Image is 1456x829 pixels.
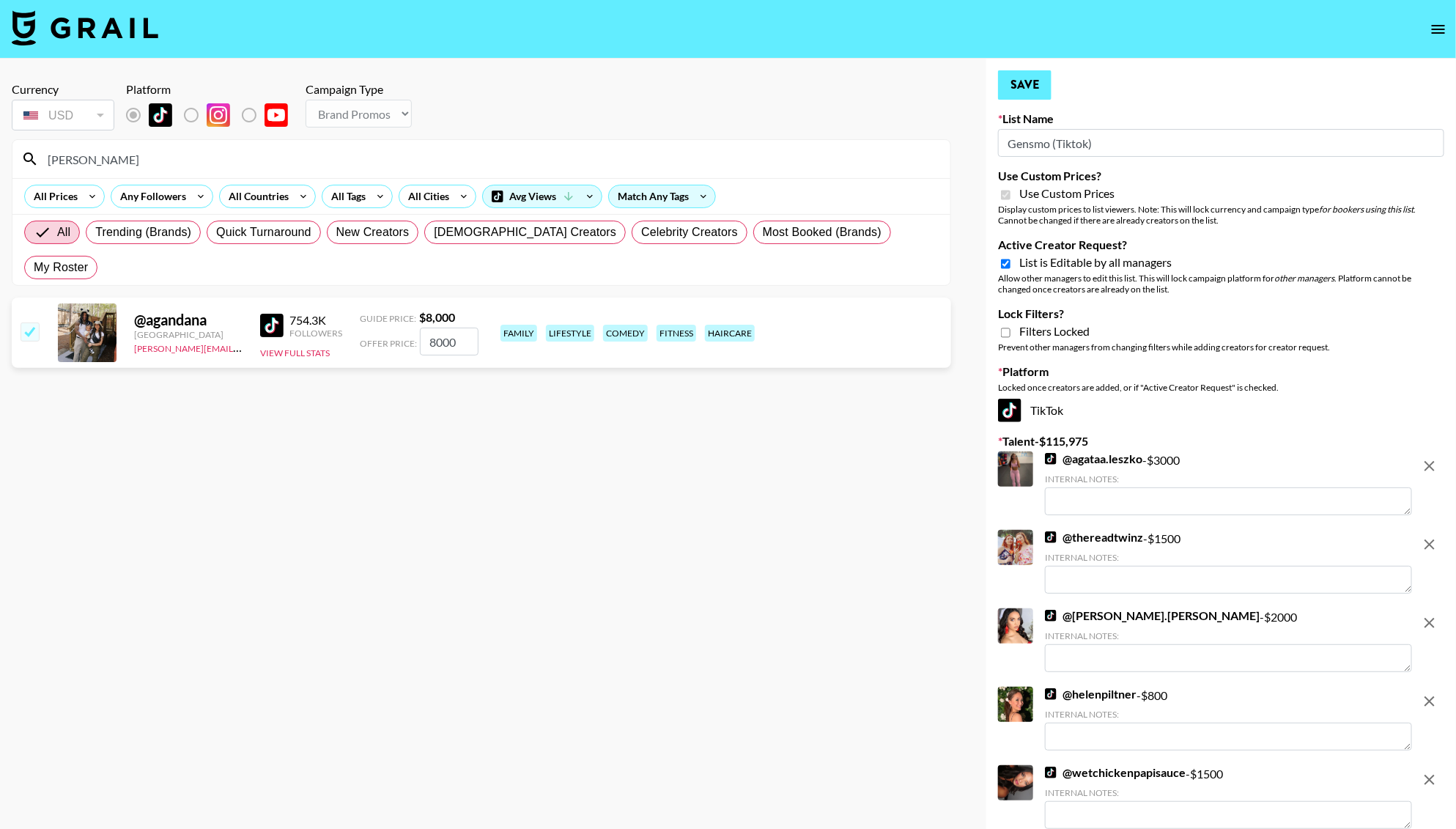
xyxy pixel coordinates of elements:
[265,103,288,127] img: YouTube
[306,82,412,97] div: Campaign Type
[998,399,1021,422] img: TikTok
[1019,255,1172,270] span: List is Editable by all managers
[216,224,311,241] span: Quick Turnaround
[1415,452,1444,481] button: remove
[289,313,342,328] div: 754.3K
[111,185,189,207] div: Any Followers
[998,382,1444,393] div: Locked once creators are added, or if "Active Creator Request" is checked.
[15,103,111,128] div: USD
[998,364,1444,379] label: Platform
[1045,767,1057,778] img: TikTok
[1045,765,1186,780] a: @wetchickenpapisauce
[1045,687,1137,701] a: @helenpiltner
[1045,608,1412,672] div: - $ 2000
[1415,687,1444,716] button: remove
[998,70,1052,100] button: Save
[360,338,417,349] span: Offer Price:
[1045,452,1142,466] a: @agataa.leszko
[220,185,292,207] div: All Countries
[420,328,478,355] input: 8,000
[763,224,882,241] span: Most Booked (Brands)
[998,342,1444,353] div: Prevent other managers from changing filters while adding creators for creator request.
[134,340,351,354] a: [PERSON_NAME][EMAIL_ADDRESS][DOMAIN_NAME]
[998,169,1444,183] label: Use Custom Prices?
[419,310,455,324] strong: $ 8,000
[1045,474,1412,484] div: Internal Notes:
[434,224,616,241] span: [DEMOGRAPHIC_DATA] Creators
[998,111,1444,126] label: List Name
[12,10,158,45] img: Grail Talent
[399,185,452,207] div: All Cities
[336,224,410,241] span: New Creators
[705,325,755,342] div: haircare
[260,347,330,358] button: View Full Stats
[1045,453,1057,465] img: TikTok
[25,185,81,207] div: All Prices
[1045,765,1412,829] div: - $ 1500
[1045,452,1412,515] div: - $ 3000
[1424,15,1453,44] button: open drawer
[1045,787,1412,798] div: Internal Notes:
[322,185,369,207] div: All Tags
[1045,709,1412,720] div: Internal Notes:
[207,103,230,127] img: Instagram
[1045,610,1057,622] img: TikTok
[657,325,696,342] div: fitness
[998,237,1444,252] label: Active Creator Request?
[149,103,172,127] img: TikTok
[641,224,738,241] span: Celebrity Creators
[998,273,1444,295] div: Allow other managers to edit this list. This will lock campaign platform for . Platform cannot be...
[126,100,300,130] div: List locked to TikTok.
[546,325,594,342] div: lifestyle
[1045,531,1057,543] img: TikTok
[1045,530,1412,594] div: - $ 1500
[1415,765,1444,795] button: remove
[34,259,88,276] span: My Roster
[360,313,416,324] span: Guide Price:
[998,434,1444,449] label: Talent - $ 115,975
[126,82,300,97] div: Platform
[57,224,70,241] span: All
[1415,608,1444,638] button: remove
[39,147,942,171] input: Search by User Name
[1319,204,1413,215] em: for bookers using this list
[1019,186,1115,201] span: Use Custom Prices
[1045,687,1412,751] div: - $ 800
[1045,530,1143,545] a: @thereadtwinz
[134,329,243,340] div: [GEOGRAPHIC_DATA]
[609,185,715,207] div: Match Any Tags
[95,224,191,241] span: Trending (Brands)
[998,399,1444,422] div: TikTok
[1045,608,1260,623] a: @[PERSON_NAME].[PERSON_NAME]
[483,185,602,207] div: Avg Views
[998,306,1444,321] label: Lock Filters?
[260,314,284,337] img: TikTok
[998,204,1444,226] div: Display custom prices to list viewers. Note: This will lock currency and campaign type . Cannot b...
[603,325,648,342] div: comedy
[1045,630,1412,641] div: Internal Notes:
[1274,273,1334,284] em: other managers
[1019,324,1090,339] span: Filters Locked
[12,97,114,133] div: Currency is locked to USD
[1045,688,1057,700] img: TikTok
[12,82,114,97] div: Currency
[1415,530,1444,559] button: remove
[500,325,537,342] div: family
[134,311,243,329] div: @ agandana
[289,328,342,339] div: Followers
[1045,552,1412,563] div: Internal Notes:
